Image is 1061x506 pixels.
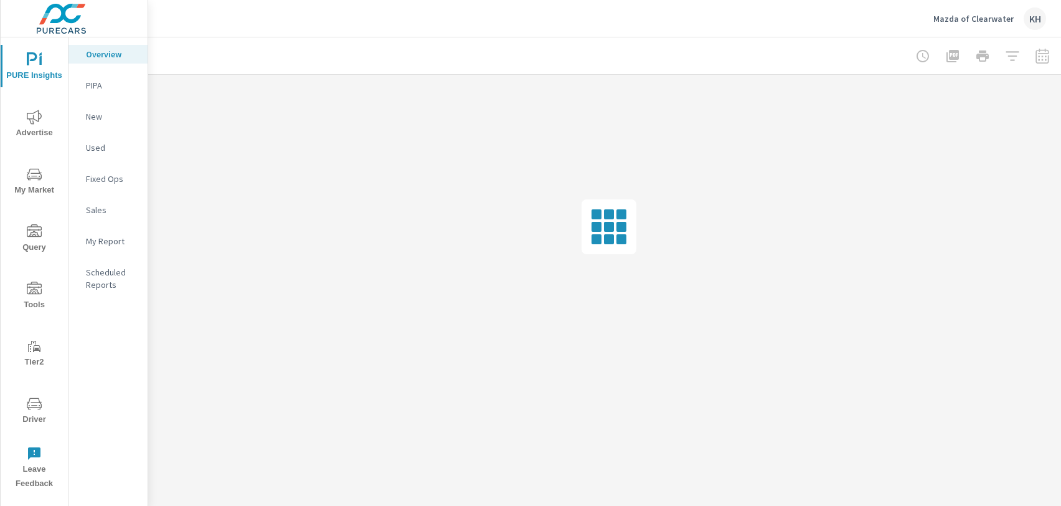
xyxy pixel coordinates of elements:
[1024,7,1046,30] div: KH
[86,204,138,216] p: Sales
[86,266,138,291] p: Scheduled Reports
[86,235,138,247] p: My Report
[68,169,148,188] div: Fixed Ops
[4,167,64,198] span: My Market
[1,37,68,496] div: nav menu
[68,76,148,95] div: PIPA
[86,48,138,60] p: Overview
[68,263,148,294] div: Scheduled Reports
[4,224,64,255] span: Query
[4,110,64,140] span: Advertise
[68,138,148,157] div: Used
[68,107,148,126] div: New
[86,141,138,154] p: Used
[86,173,138,185] p: Fixed Ops
[86,79,138,92] p: PIPA
[68,232,148,251] div: My Report
[4,52,64,83] span: PURE Insights
[4,282,64,312] span: Tools
[4,339,64,370] span: Tier2
[4,396,64,427] span: Driver
[86,110,138,123] p: New
[68,201,148,219] div: Sales
[4,446,64,491] span: Leave Feedback
[68,45,148,64] div: Overview
[933,13,1014,24] p: Mazda of Clearwater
